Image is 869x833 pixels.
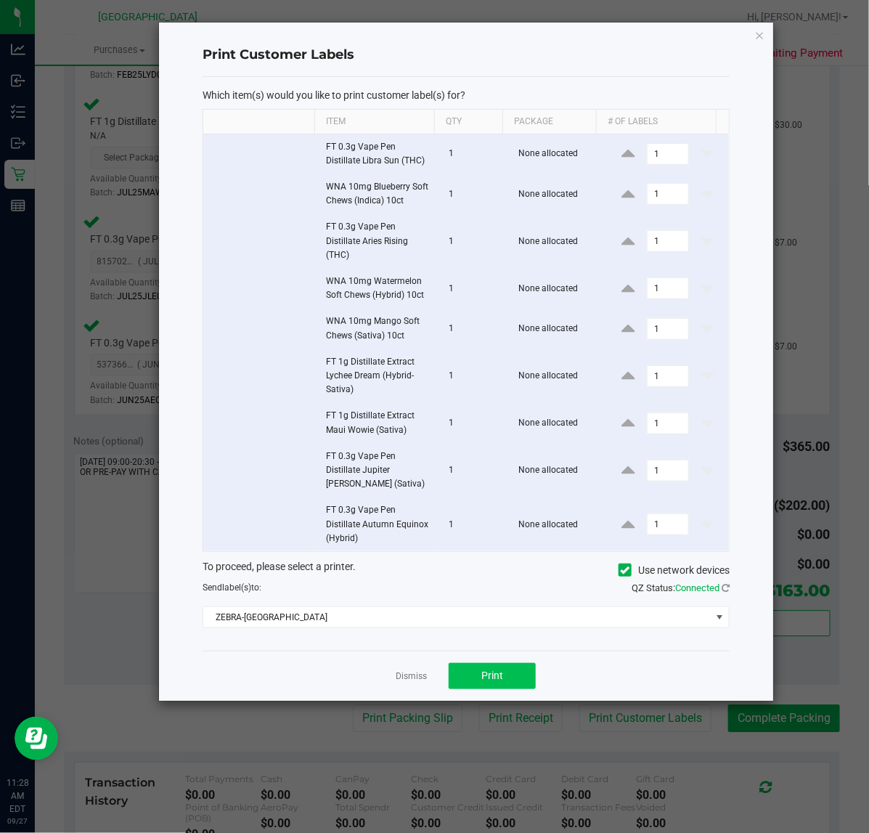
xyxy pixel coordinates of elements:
td: 1 [440,174,510,214]
th: Item [314,110,434,134]
div: To proceed, please select a printer. [192,559,741,581]
label: Use network devices [619,563,730,578]
td: WNA 10mg Watermelon Soft Chews (Hybrid) 10ct [317,269,440,309]
a: Dismiss [396,670,427,683]
td: None allocated [510,269,607,309]
td: 1 [440,309,510,349]
td: None allocated [510,349,607,404]
th: Package [502,110,597,134]
td: FT 1g Distillate Extract Lychee Dream (Hybrid-Sativa) [317,349,440,404]
td: None allocated [510,309,607,349]
span: Print [481,670,503,681]
td: FT 1g Distillate Extract Maui Wowie (Sativa) [317,403,440,443]
td: 1 [440,134,510,174]
td: None allocated [510,174,607,214]
td: WNA 10mg Mango Soft Chews (Sativa) 10ct [317,309,440,349]
td: FT 0.3g Vape Pen Distillate Jupiter [PERSON_NAME] (Sativa) [317,444,440,498]
td: None allocated [510,497,607,551]
iframe: Resource center [15,717,58,760]
span: ZEBRA-[GEOGRAPHIC_DATA] [203,607,711,627]
td: None allocated [510,403,607,443]
td: FT 0.3g Vape Pen Distillate Aries Rising (THC) [317,214,440,269]
td: 1 [440,403,510,443]
span: QZ Status: [632,582,730,593]
span: Send to: [203,582,261,593]
th: # of labels [596,110,716,134]
td: WNA 10mg Blueberry Soft Chews (Indica) 10ct [317,174,440,214]
td: None allocated [510,134,607,174]
span: Connected [675,582,719,593]
h4: Print Customer Labels [203,46,730,65]
td: 1 [440,269,510,309]
td: 1 [440,497,510,551]
p: Which item(s) would you like to print customer label(s) for? [203,89,730,102]
button: Print [449,663,536,689]
span: label(s) [222,582,251,593]
td: FT 0.3g Vape Pen Distillate Autumn Equinox (Hybrid) [317,497,440,551]
td: None allocated [510,214,607,269]
td: None allocated [510,444,607,498]
th: Qty [434,110,502,134]
td: 1 [440,444,510,498]
td: FT 0.3g Vape Pen Distillate Libra Sun (THC) [317,134,440,174]
td: 1 [440,214,510,269]
td: 1 [440,349,510,404]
